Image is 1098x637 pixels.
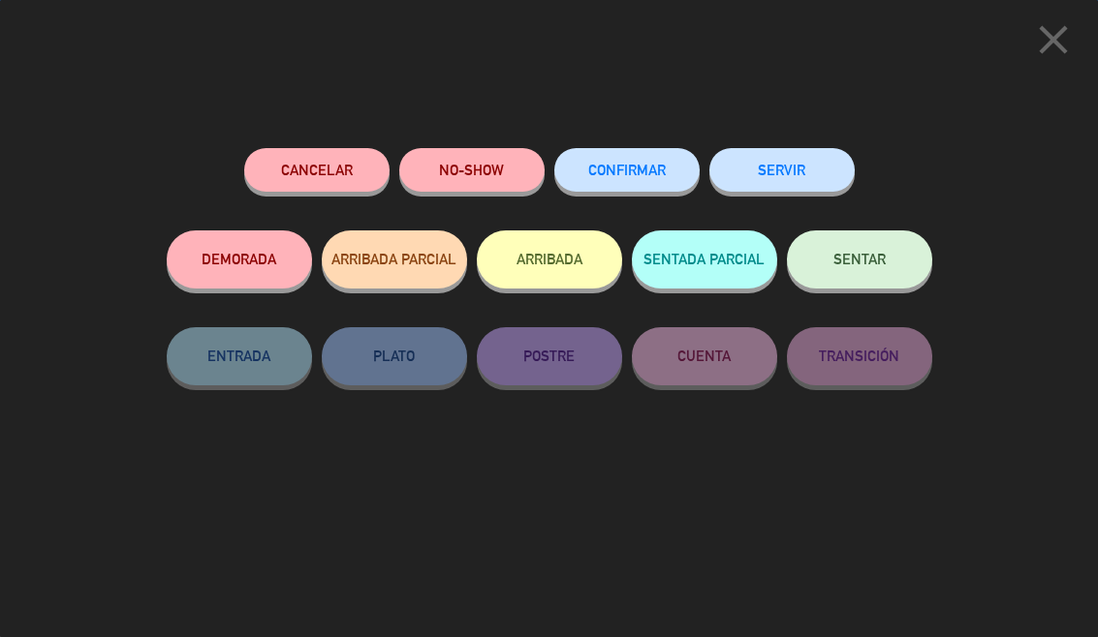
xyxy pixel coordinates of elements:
span: ARRIBADA PARCIAL [331,251,456,267]
button: CUENTA [632,327,777,385]
button: ARRIBADA [477,230,622,288]
button: NO-SHOW [399,148,545,192]
button: TRANSICIÓN [787,327,932,385]
button: Cancelar [244,148,390,192]
button: ARRIBADA PARCIAL [322,230,467,288]
button: SERVIR [709,148,855,192]
button: POSTRE [477,327,622,385]
button: PLATO [322,327,467,385]
button: SENTAR [787,230,932,288]
button: close [1023,15,1083,72]
button: SENTADA PARCIAL [632,230,777,288]
button: ENTRADA [167,327,312,385]
i: close [1029,15,1078,64]
button: DEMORADA [167,230,312,288]
span: SENTAR [833,251,886,267]
span: CONFIRMAR [588,162,666,178]
button: CONFIRMAR [554,148,700,192]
